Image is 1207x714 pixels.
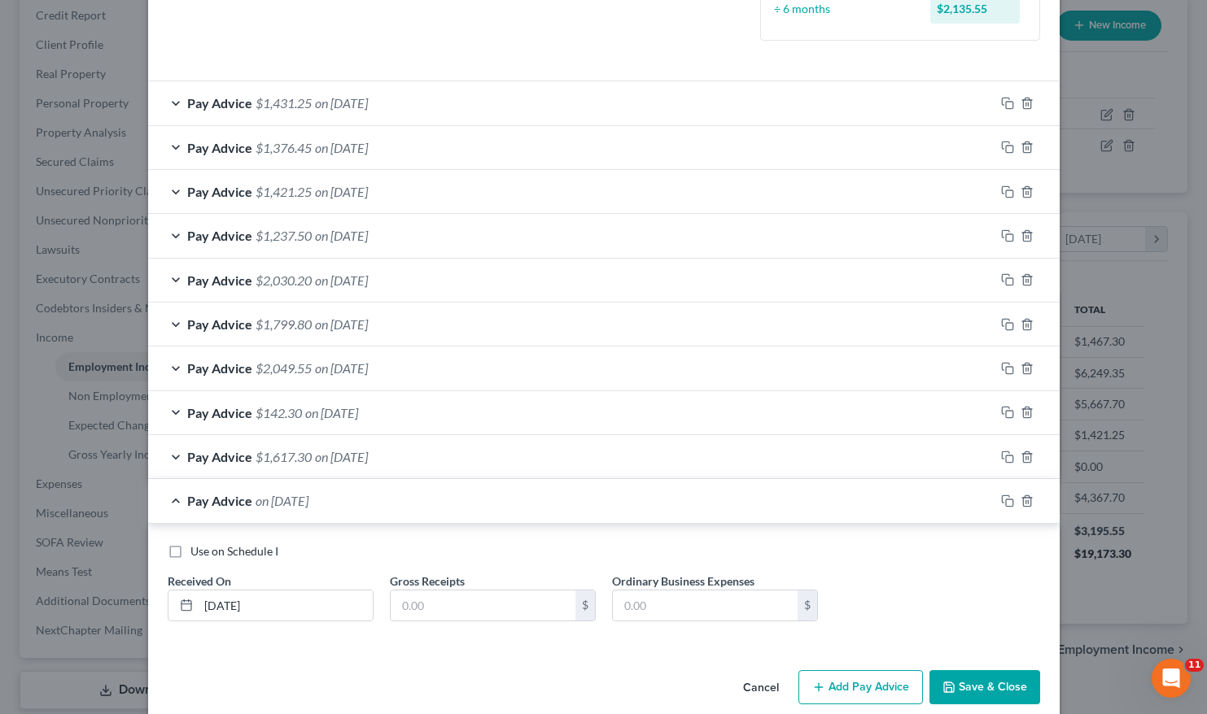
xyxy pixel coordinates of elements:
[315,228,368,243] span: on [DATE]
[256,405,302,420] span: $142.30
[798,670,923,704] button: Add Pay Advice
[256,272,312,288] span: $2,030.20
[256,493,308,508] span: on [DATE]
[390,573,465,590] label: Gross Receipts
[1152,659,1191,698] iframe: Intercom live chat
[612,573,754,590] label: Ordinary Business Expenses
[315,360,368,376] span: on [DATE]
[187,228,252,243] span: Pay Advice
[730,672,792,704] button: Cancel
[256,228,312,243] span: $1,237.50
[256,184,312,199] span: $1,421.25
[190,544,278,558] span: Use on Schedule I
[305,405,358,420] span: on [DATE]
[256,95,312,111] span: $1,431.25
[187,360,252,376] span: Pay Advice
[187,95,252,111] span: Pay Advice
[1185,659,1204,672] span: 11
[929,670,1040,704] button: Save & Close
[256,360,312,376] span: $2,049.55
[187,184,252,199] span: Pay Advice
[613,590,798,621] input: 0.00
[199,590,373,621] input: MM/DD/YYYY
[187,316,252,332] span: Pay Advice
[187,405,252,420] span: Pay Advice
[315,272,368,288] span: on [DATE]
[256,449,312,464] span: $1,617.30
[315,95,368,111] span: on [DATE]
[315,184,368,199] span: on [DATE]
[798,590,817,621] div: $
[766,1,923,17] div: ÷ 6 months
[575,590,595,621] div: $
[187,493,252,508] span: Pay Advice
[168,574,231,588] span: Received On
[256,316,312,332] span: $1,799.80
[315,449,368,464] span: on [DATE]
[187,449,252,464] span: Pay Advice
[256,140,312,155] span: $1,376.45
[187,140,252,155] span: Pay Advice
[315,316,368,332] span: on [DATE]
[187,272,252,288] span: Pay Advice
[391,590,575,621] input: 0.00
[315,140,368,155] span: on [DATE]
